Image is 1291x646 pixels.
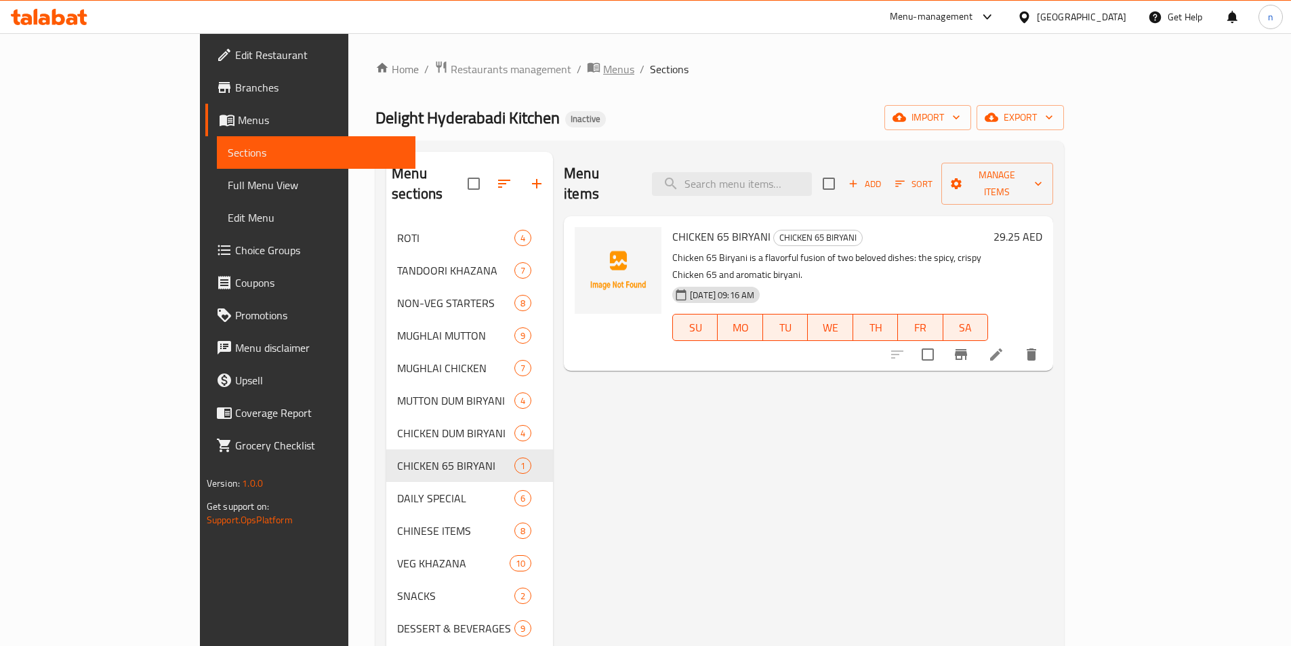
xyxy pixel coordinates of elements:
[514,458,531,474] div: items
[515,427,531,440] span: 4
[514,230,531,246] div: items
[397,523,514,539] div: CHINESE ITEMS
[451,61,571,77] span: Restaurants management
[808,314,853,341] button: WE
[235,307,405,323] span: Promotions
[386,222,553,254] div: ROTI4
[235,275,405,291] span: Coupons
[941,163,1054,205] button: Manage items
[386,287,553,319] div: NON-VEG STARTERS8
[397,588,514,604] div: SNACKS
[235,372,405,388] span: Upsell
[1037,9,1126,24] div: [GEOGRAPHIC_DATA]
[205,234,415,266] a: Choice Groups
[397,392,514,409] span: MUTTON DUM BIRYANI
[564,163,636,204] h2: Menu items
[846,176,883,192] span: Add
[515,492,531,505] span: 6
[205,299,415,331] a: Promotions
[488,167,520,200] span: Sort sections
[397,327,514,344] div: MUGHLAI MUTTON
[903,318,937,338] span: FR
[424,61,429,77] li: /
[565,113,606,125] span: Inactive
[652,172,812,196] input: search
[207,511,293,529] a: Support.OpsPlatform
[228,144,405,161] span: Sections
[514,392,531,409] div: items
[514,523,531,539] div: items
[228,209,405,226] span: Edit Menu
[397,425,514,441] span: CHICKEN DUM BIRYANI
[434,60,571,78] a: Restaurants management
[853,314,898,341] button: TH
[205,71,415,104] a: Branches
[565,111,606,127] div: Inactive
[1268,9,1273,24] span: n
[520,167,553,200] button: Add section
[650,61,689,77] span: Sections
[515,622,531,635] span: 9
[890,9,973,25] div: Menu-management
[397,620,514,637] span: DESSERT & BEVERAGES
[397,360,514,376] span: MUGHLAI CHICKEN
[672,226,771,247] span: CHICKEN 65 BIRYANI
[898,314,943,341] button: FR
[510,555,531,571] div: items
[386,482,553,514] div: DAILY SPECIAL6
[205,266,415,299] a: Coupons
[242,475,263,492] span: 1.0.0
[397,555,510,571] div: VEG KHAZANA
[515,232,531,245] span: 4
[386,319,553,352] div: MUGHLAI MUTTON9
[977,105,1064,130] button: export
[386,612,553,645] div: DESSERT & BEVERAGES9
[886,174,941,195] span: Sort items
[813,318,847,338] span: WE
[514,588,531,604] div: items
[217,169,415,201] a: Full Menu View
[514,327,531,344] div: items
[993,227,1042,246] h6: 29.25 AED
[892,174,936,195] button: Sort
[235,437,405,453] span: Grocery Checklist
[943,314,988,341] button: SA
[515,590,531,603] span: 2
[397,230,514,246] div: ROTI
[235,340,405,356] span: Menu disclaimer
[397,490,514,506] span: DAILY SPECIAL
[774,230,862,245] span: CHICKEN 65 BIRYANI
[386,352,553,384] div: MUGHLAI CHICKEN7
[235,79,405,96] span: Branches
[515,395,531,407] span: 4
[217,201,415,234] a: Edit Menu
[386,417,553,449] div: CHICKEN DUM BIRYANI4
[914,340,942,369] span: Select to update
[678,318,712,338] span: SU
[397,262,514,279] span: TANDOORI KHAZANA
[640,61,644,77] li: /
[459,169,488,198] span: Select all sections
[514,262,531,279] div: items
[884,105,971,130] button: import
[205,39,415,71] a: Edit Restaurant
[205,331,415,364] a: Menu disclaimer
[514,295,531,311] div: items
[515,329,531,342] span: 9
[397,458,514,474] span: CHICKEN 65 BIRYANI
[228,177,405,193] span: Full Menu View
[577,61,581,77] li: /
[773,230,863,246] div: CHICKEN 65 BIRYANI
[514,620,531,637] div: items
[587,60,634,78] a: Menus
[375,102,560,133] span: Delight Hyderabadi Kitchen
[235,47,405,63] span: Edit Restaurant
[235,405,405,421] span: Coverage Report
[238,112,405,128] span: Menus
[510,557,531,570] span: 10
[859,318,893,338] span: TH
[815,169,843,198] span: Select section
